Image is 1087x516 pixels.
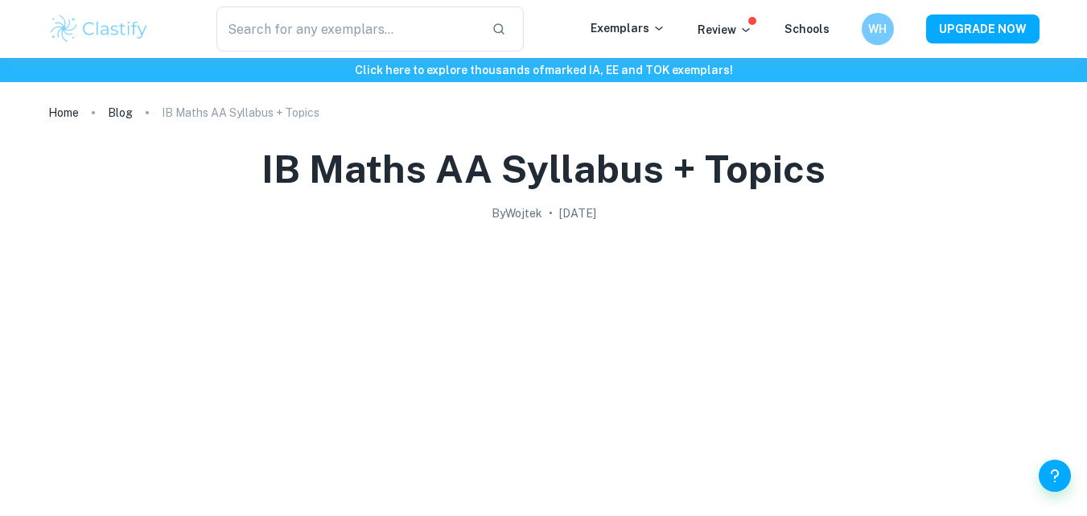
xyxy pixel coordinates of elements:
[698,21,752,39] p: Review
[926,14,1040,43] button: UPGRADE NOW
[108,101,133,124] a: Blog
[784,23,830,35] a: Schools
[3,61,1084,79] h6: Click here to explore thousands of marked IA, EE and TOK exemplars !
[162,104,319,122] p: IB Maths AA Syllabus + Topics
[549,204,553,222] p: •
[559,204,596,222] h2: [DATE]
[48,13,150,45] img: Clastify logo
[862,13,894,45] button: WH
[492,204,542,222] h2: By Wojtek
[1039,460,1071,492] button: Help and Feedback
[261,143,826,195] h1: IB Maths AA Syllabus + Topics
[868,20,887,38] h6: WH
[48,101,79,124] a: Home
[216,6,480,52] input: Search for any exemplars...
[591,19,665,37] p: Exemplars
